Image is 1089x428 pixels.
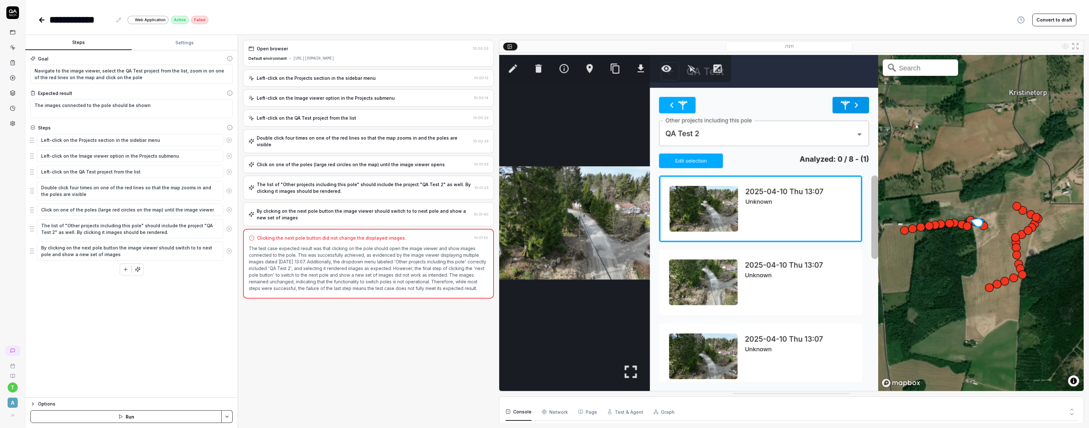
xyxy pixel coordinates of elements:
[3,393,22,409] button: A
[257,135,471,148] div: Double click four times on one of the red lines so that the map zooms in and the poles are visible
[223,166,235,178] button: Remove step
[25,35,132,50] button: Steps
[249,56,287,61] div: Default environment
[1032,14,1076,26] button: Convert to draft
[30,165,233,179] div: Suggestions
[3,368,22,379] a: Documentation
[30,410,222,423] button: Run
[257,161,445,168] div: Click on one of the poles (large red circles on the map) until the image viewer opens
[30,241,233,261] div: Suggestions
[223,223,235,235] button: Remove step
[1070,41,1080,51] button: Open in full screen
[1060,41,1070,51] button: Show all interative elements
[128,16,168,24] a: Web Application
[257,208,471,221] div: By clicking on the next pole button the image viewer should switch to to next pole and show a new...
[473,139,488,143] time: 10:00:33
[474,96,488,100] time: 10:00:14
[30,203,233,217] div: Suggestions
[249,245,488,292] p: The test case expected result was that clicking on the pole should open the image viewer and show...
[475,186,488,190] time: 10:01:23
[38,124,51,131] div: Steps
[473,116,488,120] time: 10:00:23
[474,236,488,240] time: 10:01:55
[5,346,20,356] a: New conversation
[257,115,356,121] div: Left-click on the QA Test project from the list
[473,46,488,51] time: 10:00:03
[8,398,18,408] span: A
[223,134,235,147] button: Remove step
[293,56,334,61] div: [URL][DOMAIN_NAME]
[223,245,235,257] button: Remove step
[499,26,1084,391] img: Screenshot
[191,16,208,24] div: Failed
[257,75,376,81] div: Left-click on the Projects section in the sidebar menu
[223,204,235,216] button: Remove step
[257,45,288,52] div: Open browser
[223,185,235,197] button: Remove step
[30,400,233,408] button: Options
[257,95,395,101] div: Left-click on the Image viewer option in the Projects submenu
[30,149,233,163] div: Suggestions
[171,16,189,24] div: Active
[3,358,22,368] a: Book a call with us
[1013,14,1029,26] button: View version history
[257,181,472,194] div: The list of "Other projects including this pole" should include the project "QA Test 2" as well. ...
[8,382,18,393] button: t
[474,76,488,80] time: 10:00:12
[474,162,488,167] time: 10:01:03
[38,55,48,62] div: Goal
[578,403,597,421] button: Page
[30,181,233,201] div: Suggestions
[30,219,233,239] div: Suggestions
[257,235,406,241] div: Clicking the next pole button did not change the displayed images.
[38,90,72,97] div: Expected result
[474,212,488,217] time: 10:01:40
[653,403,675,421] button: Graph
[542,403,568,421] button: Network
[607,403,643,421] button: Test & Agent
[135,17,166,23] span: Web Application
[132,35,238,50] button: Settings
[38,400,233,408] div: Options
[506,403,532,421] button: Console
[30,134,233,147] div: Suggestions
[223,150,235,162] button: Remove step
